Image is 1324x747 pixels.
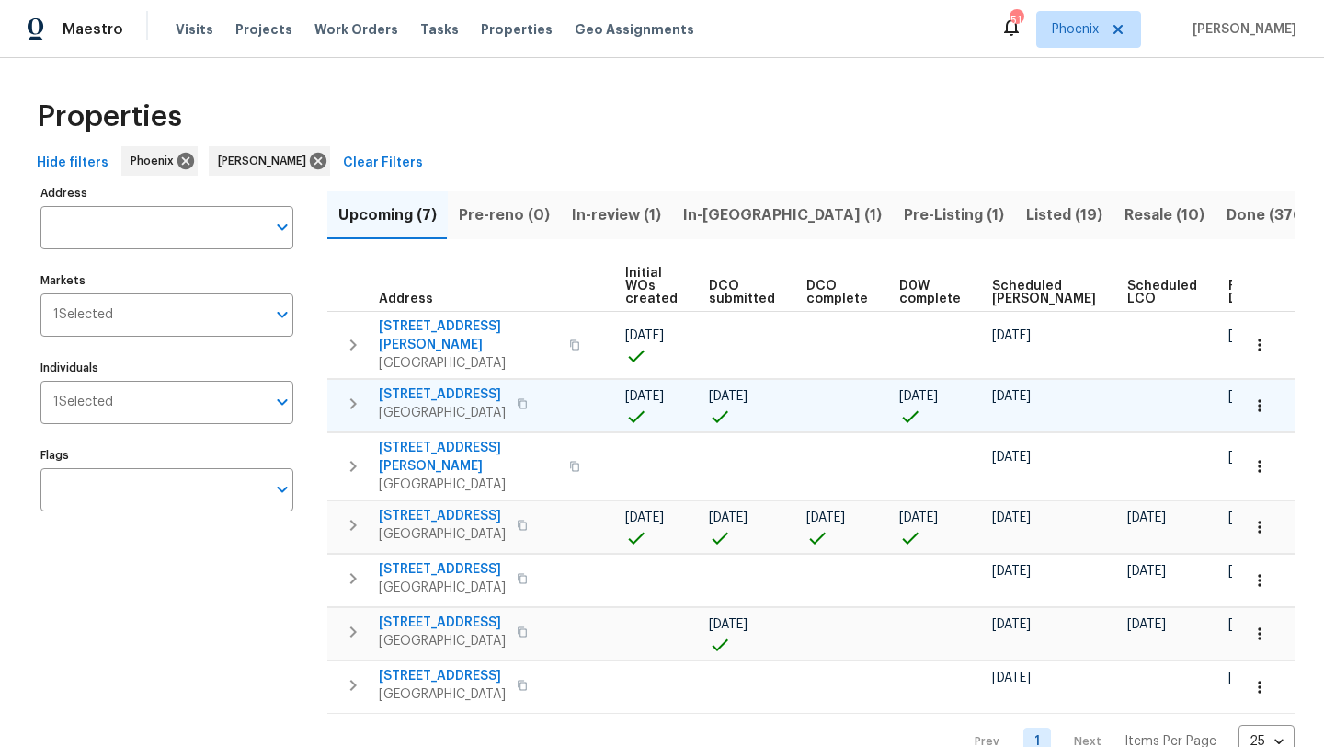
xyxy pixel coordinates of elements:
[1228,451,1267,464] span: [DATE]
[379,560,506,579] span: [STREET_ADDRESS]
[1124,202,1204,228] span: Resale (10)
[992,390,1031,403] span: [DATE]
[899,390,938,403] span: [DATE]
[1228,329,1267,342] span: [DATE]
[575,20,694,39] span: Geo Assignments
[338,202,437,228] span: Upcoming (7)
[121,146,198,176] div: Phoenix
[1228,511,1267,524] span: [DATE]
[420,23,459,36] span: Tasks
[1228,565,1267,578] span: [DATE]
[992,565,1031,578] span: [DATE]
[40,275,293,286] label: Markets
[899,511,938,524] span: [DATE]
[904,202,1004,228] span: Pre-Listing (1)
[1185,20,1296,39] span: [PERSON_NAME]
[235,20,292,39] span: Projects
[379,476,558,494] span: [GEOGRAPHIC_DATA]
[709,618,748,631] span: [DATE]
[218,152,314,170] span: [PERSON_NAME]
[336,146,430,180] button: Clear Filters
[379,354,558,373] span: [GEOGRAPHIC_DATA]
[1127,511,1166,524] span: [DATE]
[53,395,113,410] span: 1 Selected
[1228,390,1267,403] span: [DATE]
[314,20,398,39] span: Work Orders
[625,267,678,305] span: Initial WOs created
[379,579,506,597] span: [GEOGRAPHIC_DATA]
[683,202,882,228] span: In-[GEOGRAPHIC_DATA] (1)
[379,317,558,354] span: [STREET_ADDRESS][PERSON_NAME]
[40,362,293,373] label: Individuals
[625,329,664,342] span: [DATE]
[709,511,748,524] span: [DATE]
[992,618,1031,631] span: [DATE]
[1227,202,1308,228] span: Done (376)
[131,152,181,170] span: Phoenix
[379,293,433,305] span: Address
[1127,565,1166,578] span: [DATE]
[269,214,295,240] button: Open
[572,202,661,228] span: In-review (1)
[1127,618,1166,631] span: [DATE]
[1228,618,1267,631] span: [DATE]
[269,477,295,502] button: Open
[40,450,293,461] label: Flags
[53,307,113,323] span: 1 Selected
[1052,20,1099,39] span: Phoenix
[209,146,330,176] div: [PERSON_NAME]
[379,404,506,422] span: [GEOGRAPHIC_DATA]
[1228,672,1267,684] span: [DATE]
[992,329,1031,342] span: [DATE]
[899,280,961,305] span: D0W complete
[379,632,506,650] span: [GEOGRAPHIC_DATA]
[379,385,506,404] span: [STREET_ADDRESS]
[269,302,295,328] button: Open
[1127,280,1197,305] span: Scheduled LCO
[806,511,845,524] span: [DATE]
[1026,202,1102,228] span: Listed (19)
[625,511,664,524] span: [DATE]
[379,507,506,525] span: [STREET_ADDRESS]
[269,389,295,415] button: Open
[625,390,664,403] span: [DATE]
[40,188,293,199] label: Address
[709,280,775,305] span: DCO submitted
[992,280,1096,305] span: Scheduled [PERSON_NAME]
[29,146,116,180] button: Hide filters
[379,667,506,685] span: [STREET_ADDRESS]
[379,439,558,476] span: [STREET_ADDRESS][PERSON_NAME]
[1010,11,1022,29] div: 51
[1228,280,1269,305] span: Ready Date
[379,525,506,544] span: [GEOGRAPHIC_DATA]
[176,20,213,39] span: Visits
[37,108,182,126] span: Properties
[806,280,868,305] span: DCO complete
[481,20,553,39] span: Properties
[379,614,506,632] span: [STREET_ADDRESS]
[992,672,1031,684] span: [DATE]
[709,390,748,403] span: [DATE]
[459,202,550,228] span: Pre-reno (0)
[379,685,506,704] span: [GEOGRAPHIC_DATA]
[992,451,1031,464] span: [DATE]
[37,152,108,175] span: Hide filters
[63,20,123,39] span: Maestro
[343,152,423,175] span: Clear Filters
[992,511,1031,524] span: [DATE]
